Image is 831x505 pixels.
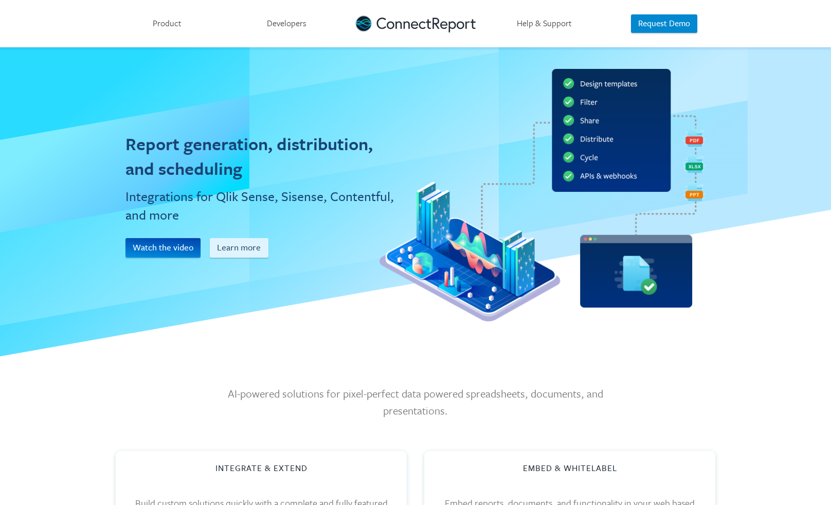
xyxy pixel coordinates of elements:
a: Watch the video [125,238,210,258]
button: Watch the video [125,238,201,258]
button: Request Demo [631,14,697,33]
p: AI-powered solutions for pixel-perfect data powered spreadsheets, documents, and presentations. [228,385,603,419]
button: Learn more [210,238,268,258]
h2: Integrations for Qlik Sense, Sisense, Contentful, and more [125,187,398,224]
h1: Report generation, distribution, and scheduling [125,132,398,181]
h4: Integrate & Extend [215,462,308,474]
h4: Embed & Whitelabel [523,462,617,474]
img: platform-pipeline.png [380,61,706,329]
